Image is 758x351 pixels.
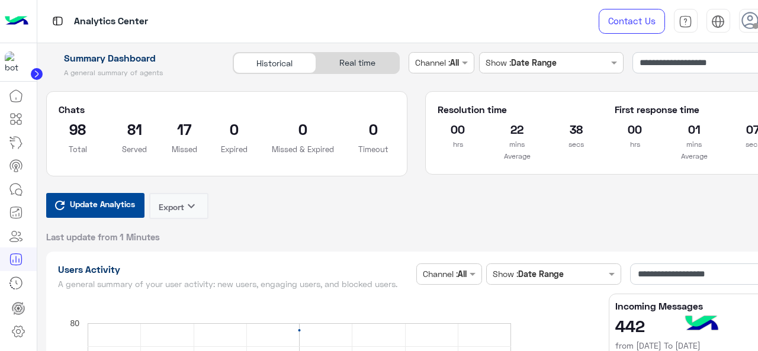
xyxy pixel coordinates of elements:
div: Historical [233,53,316,73]
span: Last update from 1 Minutes [46,231,160,243]
p: Total [59,143,98,155]
i: keyboard_arrow_down [184,199,198,213]
img: tab [679,15,692,28]
div: Real time [316,53,399,73]
a: Contact Us [599,9,665,34]
h2: 00 [438,120,479,139]
img: hulul-logo.png [681,304,722,345]
p: mins [673,139,715,150]
p: secs [555,139,597,150]
p: Missed & Expired [272,143,334,155]
h2: 0 [352,120,395,139]
p: mins [496,139,538,150]
p: Analytics Center [74,14,148,30]
img: Logo [5,9,28,34]
h2: 98 [59,120,98,139]
h2: 81 [115,120,154,139]
button: Update Analytics [46,193,144,218]
h2: 00 [615,120,656,139]
h2: 0 [272,120,334,139]
h5: A general summary of your user activity: new users, engaging users, and blocked users. [58,279,412,289]
p: hrs [615,139,656,150]
p: Missed [172,143,197,155]
h1: Summary Dashboard [46,52,220,64]
span: Update Analytics [67,196,138,212]
p: Timeout [352,143,395,155]
h2: 0 [215,120,254,139]
h2: 38 [555,120,597,139]
h2: 22 [496,120,538,139]
h5: Resolution time [438,104,597,115]
h5: Chats [59,104,395,115]
h2: 17 [172,120,197,139]
button: Exportkeyboard_arrow_down [149,193,208,219]
p: Expired [215,143,254,155]
img: 317874714732967 [5,51,26,73]
p: Average [438,150,597,162]
a: tab [674,9,698,34]
h1: Users Activity [58,263,412,275]
img: tab [711,15,725,28]
p: hrs [438,139,479,150]
h2: 01 [673,120,715,139]
text: 80 [70,318,79,328]
p: Served [115,143,154,155]
img: tab [50,14,65,28]
h5: A general summary of agents [46,68,220,78]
